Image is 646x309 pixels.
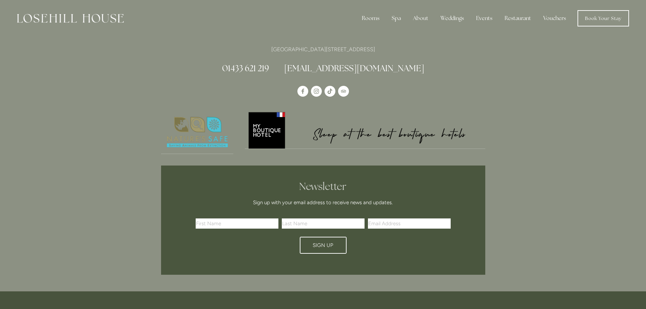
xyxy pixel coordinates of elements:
a: Losehill House Hotel & Spa [297,86,308,97]
div: Events [471,12,498,25]
p: Sign up with your email address to receive news and updates. [198,198,448,207]
div: Rooms [356,12,385,25]
a: My Boutique Hotel - Logo [245,111,485,149]
input: First Name [196,218,278,229]
div: About [408,12,434,25]
a: Instagram [311,86,322,97]
div: Weddings [435,12,469,25]
a: TikTok [325,86,335,97]
input: Last Name [282,218,365,229]
input: Email Address [368,218,451,229]
a: Vouchers [538,12,571,25]
button: Sign Up [300,237,347,254]
a: 01433 621 219 [222,63,269,74]
a: TripAdvisor [338,86,349,97]
h2: Newsletter [198,180,448,193]
p: [GEOGRAPHIC_DATA][STREET_ADDRESS] [161,45,485,54]
span: Sign Up [313,242,333,248]
a: Book Your Stay [578,10,629,26]
a: [EMAIL_ADDRESS][DOMAIN_NAME] [284,63,424,74]
div: Spa [386,12,406,25]
img: Losehill House [17,14,124,23]
img: Nature's Safe - Logo [161,111,234,154]
img: My Boutique Hotel - Logo [245,111,485,149]
div: Restaurant [499,12,536,25]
